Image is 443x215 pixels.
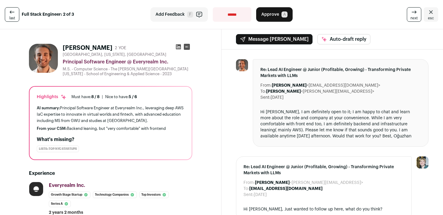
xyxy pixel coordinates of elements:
a: last [5,7,19,22]
dd: [DATE] [254,192,267,198]
img: b28bacf18ce286d531cb1a390a671b85b1c67882721977ee882e2589969f73be [29,44,58,73]
div: Nice to have: [105,95,137,99]
b: [PERSON_NAME] [272,83,306,88]
div: Principal Software Engineer at Everyrealm Inc., leveraging deep AWS IaC expertise to innovate in ... [37,105,184,124]
span: 5 / 6 [129,95,137,99]
b: [PERSON_NAME] [266,89,301,94]
div: Must have: [71,95,99,99]
span: A [281,11,287,18]
span: F [187,11,193,18]
div: Principal Software Engineer @ Everyrealm Inc. [63,58,192,66]
h2: Experience [29,170,192,177]
span: last [9,16,15,21]
div: Backend leaning, but "very comfortable" with frontend [37,126,184,131]
span: Everyrealm Inc. [49,183,85,188]
dd: <[PERSON_NAME][EMAIL_ADDRESS]> [255,180,363,186]
span: Add Feedback [156,11,185,18]
dd: <[PERSON_NAME][EMAIL_ADDRESS]> [266,88,374,95]
span: Approve [261,11,279,18]
dt: Sent: [260,95,271,101]
dt: Sent: [243,192,254,198]
li: Series A [49,201,71,207]
span: 8 / 8 [91,95,99,99]
dt: To: [243,186,249,192]
button: Auto-draft reply [317,34,370,44]
span: Re: Lead AI Engineer @ Junior (Profitable, Growing) - Transforming Private Markets with LLMs [243,164,404,176]
span: esc [428,16,434,21]
dt: From: [243,180,255,186]
button: Approve A [256,7,293,22]
b: [EMAIL_ADDRESS][DOMAIN_NAME] [249,187,322,191]
span: AI summary: [37,106,60,110]
li: Technology Companies [93,191,137,198]
div: Hi [PERSON_NAME], Just wanted to follow up here, what do you think? [243,206,404,213]
img: 6494470-medium_jpg [416,156,429,168]
b: [PERSON_NAME] [255,181,290,185]
h2: What's missing? [37,136,184,143]
a: Close [424,7,438,22]
strong: Full Stack Engineer: 2 of 3 [22,11,74,18]
img: b28bacf18ce286d531cb1a390a671b85b1c67882721977ee882e2589969f73be [236,59,248,71]
h1: [PERSON_NAME] [63,44,112,52]
dd: <[EMAIL_ADDRESS][DOMAIN_NAME]> [272,82,380,88]
div: Highlights [37,94,67,100]
span: Re: Lead AI Engineer @ Junior (Profitable, Growing) - Transforming Private Markets with LLMs [260,67,421,79]
img: 310adf9a4d0b689bd45f6c978ae484ee481031df99ccd016e9307d1d611a09e6.jpg [29,182,43,196]
dt: From: [260,82,272,88]
dd: [DATE] [271,95,284,101]
span: next [410,16,418,21]
span: From your CSM: [37,127,67,130]
li: Growth Stage Startup [49,191,90,198]
button: Add Feedback F [150,7,208,22]
div: Lists: Top NYC Startups [37,146,79,152]
span: [GEOGRAPHIC_DATA], [US_STATE], [GEOGRAPHIC_DATA] [63,52,166,57]
div: Hi [PERSON_NAME], I am definitely open to it; I am happy to chat and learn more about the role an... [260,109,421,139]
button: Message [PERSON_NAME] [236,34,313,44]
li: Top Investors [139,191,169,198]
dt: To: [260,88,266,95]
div: 2 YOE [115,45,126,51]
a: next [407,7,421,22]
div: M.S. - Computer Science - The [PERSON_NAME][GEOGRAPHIC_DATA][US_STATE] - School of Engineering & ... [63,67,192,76]
ul: | [71,95,137,99]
